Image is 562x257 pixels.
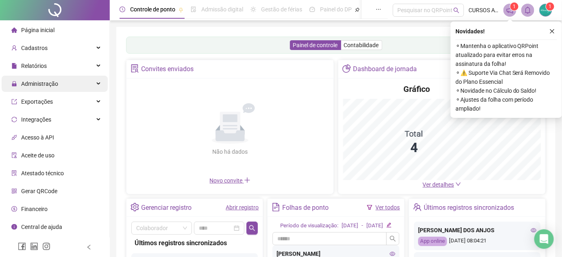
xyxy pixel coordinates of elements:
div: Convites enviados [141,62,194,76]
span: user-add [11,45,17,51]
img: 23138 [540,4,552,16]
span: Página inicial [21,27,54,33]
h4: Gráfico [403,83,430,95]
div: - [362,222,363,230]
a: Abrir registro [226,204,259,211]
span: Painel de controle [293,42,338,48]
span: facebook [18,242,26,250]
sup: 1 [510,2,518,11]
span: instagram [42,242,50,250]
span: Admissão digital [201,6,243,13]
span: Novo convite [210,177,251,184]
span: Central de ajuda [21,224,62,230]
span: Contabilidade [344,42,379,48]
a: Ver detalhes down [423,181,461,188]
span: pushpin [179,7,183,12]
div: Gerenciar registro [141,201,192,215]
span: export [11,99,17,105]
sup: Atualize o seu contato no menu Meus Dados [546,2,554,11]
span: eye [390,251,395,257]
div: [DATE] [366,222,383,230]
span: dollar [11,206,17,212]
span: solution [131,64,139,73]
span: Administração [21,81,58,87]
span: Ver detalhes [423,181,454,188]
span: Integrações [21,116,51,123]
span: Atestado técnico [21,170,64,176]
div: Dashboard de jornada [353,62,417,76]
span: lock [11,81,17,87]
span: Gestão de férias [261,6,302,13]
span: info-circle [11,224,17,230]
span: ⚬ Novidade no Cálculo do Saldo! [455,86,557,95]
span: dashboard [309,7,315,12]
div: Período de visualização: [280,222,338,230]
span: linkedin [30,242,38,250]
div: Folhas de ponto [283,201,329,215]
span: qrcode [11,188,17,194]
span: audit [11,152,17,158]
div: App online [418,237,447,246]
span: clock-circle [120,7,125,12]
span: ⚬ Mantenha o aplicativo QRPoint atualizado para evitar erros na assinatura da folha! [455,41,557,68]
span: search [249,225,255,231]
div: [PERSON_NAME] DOS ANJOS [418,226,536,235]
span: Cadastros [21,45,48,51]
span: notification [506,7,514,14]
span: ⚬ ⚠️ Suporte Via Chat Será Removido do Plano Essencial [455,68,557,86]
span: ellipsis [376,7,381,12]
div: Últimos registros sincronizados [424,201,514,215]
span: Financeiro [21,206,48,212]
span: plus [244,177,251,183]
span: solution [11,170,17,176]
span: sun [251,7,256,12]
div: [DATE] 08:04:21 [418,237,536,246]
span: 1 [513,4,516,9]
span: team [413,203,422,211]
span: Acesso à API [21,134,54,141]
span: Aceite de uso [21,152,54,159]
div: Não há dados [193,147,268,156]
span: home [11,27,17,33]
div: [DATE] [342,222,358,230]
span: file-text [272,203,280,211]
span: pie-chart [342,64,351,73]
span: eye [531,227,536,233]
div: Open Intercom Messenger [534,229,554,249]
span: close [549,28,555,34]
span: Painel do DP [320,6,352,13]
a: Ver todos [376,204,400,211]
span: Relatórios [21,63,47,69]
span: pushpin [355,7,360,12]
span: ⚬ Ajustes da folha com período ampliado! [455,95,557,113]
span: bell [524,7,532,14]
span: Gerar QRCode [21,188,57,194]
span: sync [11,117,17,122]
span: Controle de ponto [130,6,175,13]
span: 1 [549,4,552,9]
span: edit [386,222,392,228]
span: search [453,7,460,13]
span: api [11,135,17,140]
span: down [455,181,461,187]
div: Últimos registros sincronizados [135,238,255,248]
span: left [86,244,92,250]
span: search [390,235,396,242]
span: setting [131,203,139,211]
span: filter [367,205,372,210]
span: Exportações [21,98,53,105]
span: Novidades ! [455,27,485,36]
span: file-done [191,7,196,12]
span: file [11,63,17,69]
span: CURSOS AVANÇAR [469,6,499,15]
